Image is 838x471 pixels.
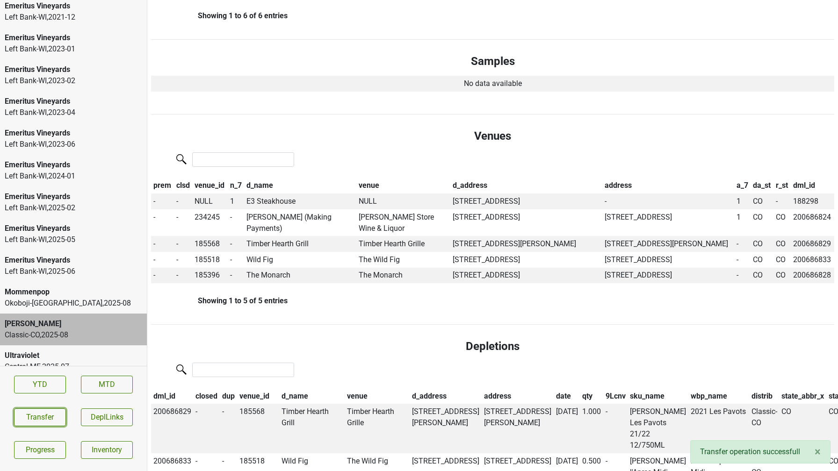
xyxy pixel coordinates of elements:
[356,252,450,268] td: The Wild Fig
[279,404,345,453] td: Timber Hearth Grill
[602,209,734,236] td: [STREET_ADDRESS]
[14,376,66,393] a: YTD
[151,404,194,453] td: 200686829
[5,234,142,245] div: Left Bank-WI , 2025 - 05
[751,268,773,284] td: CO
[751,209,773,236] td: CO
[14,408,66,426] button: Transfer
[5,75,142,86] div: Left Bank-WI , 2023 - 02
[159,129,827,143] h4: Venues
[688,404,749,453] td: 2021 Les Pavots
[279,388,345,404] th: d_name: activate to sort column ascending
[751,178,773,194] th: da_st: activate to sort column ascending
[688,388,749,404] th: wbp_name: activate to sort column ascending
[345,388,410,404] th: venue: activate to sort column ascending
[237,404,280,453] td: 185568
[628,388,689,404] th: sku_name: activate to sort column ascending
[174,268,193,284] td: -
[751,236,773,252] td: CO
[356,178,450,194] th: venue: activate to sort column ascending
[734,252,751,268] td: -
[356,268,450,284] td: The Monarch
[151,76,834,92] td: No data available
[228,268,245,284] td: -
[450,193,603,209] td: [STREET_ADDRESS]
[450,236,603,252] td: [STREET_ADDRESS][PERSON_NAME]
[5,350,142,361] div: Ultraviolet
[174,252,193,268] td: -
[751,252,773,268] td: CO
[5,329,142,341] div: Classic-CO , 2025 - 08
[5,0,142,12] div: Emeritus Vineyards
[450,268,603,284] td: [STREET_ADDRESS]
[602,236,734,252] td: [STREET_ADDRESS][PERSON_NAME]
[151,236,174,252] td: -
[554,388,580,404] th: date: activate to sort column ascending
[151,296,288,305] div: Showing 1 to 5 of 5 entries
[245,268,356,284] td: The Monarch
[5,43,142,55] div: Left Bank-WI , 2023 - 01
[5,12,142,23] div: Left Bank-WI , 2021 - 12
[791,252,834,268] td: 200686833
[194,388,220,404] th: closed: activate to sort column ascending
[5,64,142,75] div: Emeritus Vineyards
[245,236,356,252] td: Timber Hearth Grill
[791,268,834,284] td: 200686828
[14,441,66,459] a: Progress
[174,193,193,209] td: -
[5,361,142,372] div: Central-ME , 2025 - 07
[749,388,780,404] th: distrib: activate to sort column ascending
[5,191,142,202] div: Emeritus Vineyards
[5,96,142,107] div: Emeritus Vineyards
[5,202,142,214] div: Left Bank-WI , 2025 - 02
[356,193,450,209] td: NULL
[773,252,791,268] td: CO
[410,404,482,453] td: [STREET_ADDRESS][PERSON_NAME]
[5,139,142,150] div: Left Bank-WI , 2023 - 06
[228,178,245,194] th: n_7: activate to sort column ascending
[245,209,356,236] td: [PERSON_NAME] (Making Payments)
[773,209,791,236] td: CO
[734,193,751,209] td: 1
[791,178,834,194] th: dml_id: activate to sort column ascending
[602,268,734,284] td: [STREET_ADDRESS]
[5,107,142,118] div: Left Bank-WI , 2023 - 04
[690,440,831,464] div: Transfer operation successfull
[410,388,482,404] th: d_address: activate to sort column ascending
[773,236,791,252] td: CO
[151,11,288,20] div: Showing 1 to 6 of 6 entries
[773,178,791,194] th: r_st: activate to sort column ascending
[5,286,142,298] div: Mommenpop
[356,236,450,252] td: Timber Hearth Grille
[159,340,827,353] h4: Depletions
[356,209,450,236] td: [PERSON_NAME] Store Wine & Liquor
[602,252,734,268] td: [STREET_ADDRESS]
[237,388,280,404] th: venue_id: activate to sort column ascending
[815,445,821,458] span: ×
[193,236,228,252] td: 185568
[151,193,174,209] td: -
[220,404,237,453] td: -
[81,441,133,459] a: Inventory
[482,388,554,404] th: address: activate to sort column ascending
[779,388,826,404] th: state_abbr_x: activate to sort column ascending
[791,209,834,236] td: 200686824
[734,268,751,284] td: -
[751,193,773,209] td: CO
[193,193,228,209] td: NULL
[603,404,628,453] td: -
[580,404,603,453] td: 1.000
[345,404,410,453] td: Timber Hearth Grille
[151,178,174,194] th: prem: activate to sort column descending
[151,252,174,268] td: -
[228,209,245,236] td: -
[734,236,751,252] td: -
[151,209,174,236] td: -
[5,171,142,182] div: Left Bank-WI , 2024 - 01
[734,209,751,236] td: 1
[228,252,245,268] td: -
[5,128,142,139] div: Emeritus Vineyards
[193,252,228,268] td: 185518
[791,193,834,209] td: 188298
[554,404,580,453] td: [DATE]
